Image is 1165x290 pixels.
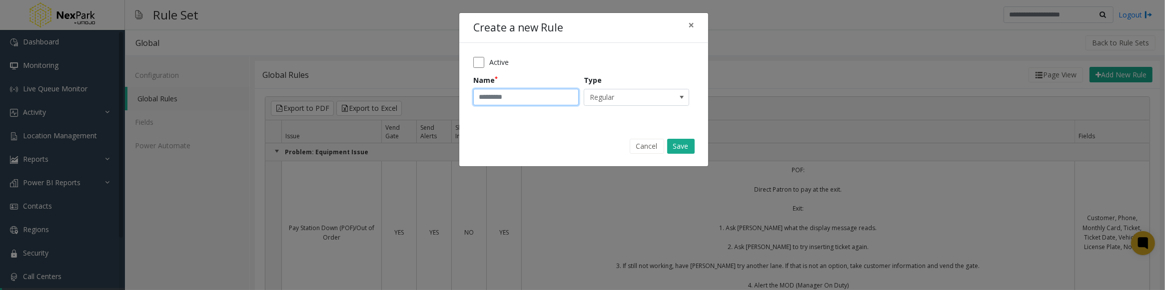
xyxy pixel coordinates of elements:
span: Active [489,57,509,67]
button: Save [667,139,695,154]
span: Regular [584,89,668,105]
label: Name [473,75,498,85]
button: Close [681,13,701,37]
button: Cancel [630,139,664,154]
label: Type [584,75,602,85]
span: × [688,18,694,32]
h4: Create a new Rule [473,20,563,36]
